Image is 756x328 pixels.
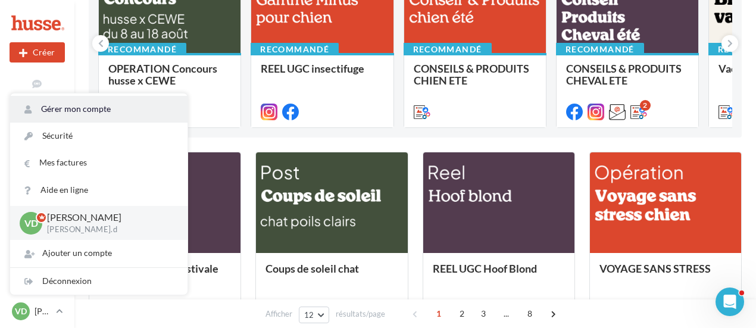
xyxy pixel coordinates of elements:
[404,43,492,56] div: Recommandé
[10,300,65,323] a: VD [PERSON_NAME]
[10,123,188,149] a: Sécurité
[10,268,188,295] div: Déconnexion
[35,305,51,317] p: [PERSON_NAME]
[520,304,539,323] span: 8
[10,75,65,115] a: Sollicitation d'avis
[10,177,188,204] a: Aide en ligne
[265,262,359,275] span: Coups de soleil chat
[108,62,217,87] span: OPERATION Concours husse x CEWE
[299,307,329,323] button: 12
[10,42,65,63] div: Nouvelle campagne
[452,304,471,323] span: 2
[336,308,385,320] span: résultats/page
[716,288,744,316] iframe: Intercom live chat
[304,310,314,320] span: 12
[429,304,448,323] span: 1
[251,43,339,56] div: Recommandé
[265,308,292,320] span: Afficher
[10,240,188,267] div: Ajouter un compte
[433,262,537,275] span: REEL UGC Hoof Blond
[47,224,168,235] p: [PERSON_NAME].d
[414,62,529,87] span: CONSEILS & PRODUITS CHIEN ETE
[47,211,168,224] p: [PERSON_NAME]
[556,43,644,56] div: Recommandé
[24,216,38,230] span: VD
[640,100,651,111] div: 2
[16,92,58,113] span: Sollicitation d'avis
[10,149,188,176] a: Mes factures
[497,304,516,323] span: ...
[98,43,186,56] div: Recommandé
[261,62,364,75] span: REEL UGC insectifuge
[10,42,65,63] button: Créer
[15,305,27,317] span: VD
[566,62,682,87] span: CONSEILS & PRODUITS CHEVAL ETE
[474,304,493,323] span: 3
[10,96,188,123] a: Gérer mon compte
[599,262,711,275] span: VOYAGE SANS STRESS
